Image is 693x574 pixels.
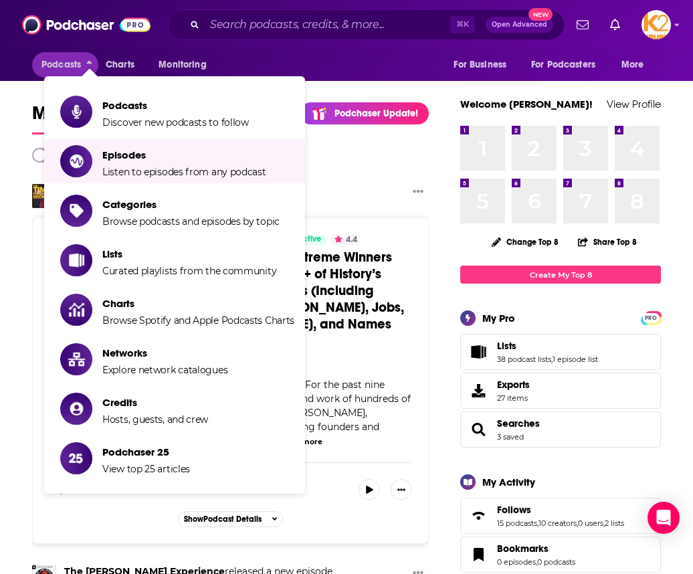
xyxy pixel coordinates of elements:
span: Bookmarks [497,543,549,555]
span: Show Podcast Details [184,514,262,524]
div: My Pro [482,312,515,324]
span: Follows [460,498,661,534]
span: Explore network catalogues [102,364,227,376]
button: Change Top 8 [484,233,567,250]
span: Lists [460,334,661,370]
span: My Feed [32,102,103,132]
a: Charts [97,52,142,78]
span: PRO [643,313,659,323]
span: Exports [497,379,530,391]
span: For Podcasters [531,56,595,74]
a: View Profile [607,98,661,110]
span: For Business [454,56,506,74]
span: Exports [465,381,492,400]
span: Curated playlists from the community [102,265,276,277]
a: My Feed [32,102,103,134]
span: Categories [102,198,280,211]
span: Follows [497,504,531,516]
span: , [603,518,605,528]
button: close menu [32,52,98,78]
button: Share Top 8 [577,229,637,255]
span: Podchaser 25 [102,446,190,458]
button: Show More Button [391,479,412,500]
div: Search podcasts, credits, & more... [168,9,565,40]
span: Open Advanced [492,21,547,28]
a: 1 episode list [553,355,598,364]
a: Lists [465,343,492,361]
a: 0 podcasts [537,557,575,567]
button: open menu [522,52,615,78]
a: New Releases & Guests Only [32,148,208,163]
a: 0 episodes [497,557,536,567]
a: Welcome [PERSON_NAME]! [460,98,593,110]
button: ShowPodcast Details [178,511,284,527]
span: Podcasts [102,99,249,112]
span: Charts [106,56,134,74]
span: Monitoring [159,56,206,74]
a: 38 podcast lists [497,355,551,364]
a: 0 users [578,518,603,528]
span: Lists [497,340,516,352]
span: Add to List [71,485,112,495]
div: My Activity [482,476,535,488]
p: Podchaser Update! [334,108,418,119]
button: open menu [612,52,661,78]
button: open menu [149,52,223,78]
a: Follows [465,506,492,525]
button: Show profile menu [641,10,671,39]
span: Podcasts [41,56,81,74]
span: Searches [460,411,661,448]
span: Browse Spotify and Apple Podcasts Charts [102,314,294,326]
span: Episodes [102,149,266,161]
span: Lists [102,248,276,260]
a: 3 saved [497,432,524,442]
img: The Tim Ferriss Show [32,184,56,208]
button: open menu [444,52,523,78]
span: Discover new podcasts to follow [102,116,249,128]
span: 27 items [497,393,530,403]
span: Networks [102,347,227,359]
input: Search podcasts, credits, & more... [205,14,450,35]
a: Create My Top 8 [460,266,661,284]
button: Show More Button [407,184,429,201]
a: 10 creators [538,518,577,528]
a: Bookmarks [465,545,492,564]
div: Open Intercom Messenger [648,502,680,534]
span: View top 25 articles [102,463,190,475]
a: Show notifications dropdown [571,13,594,36]
span: Credits [102,396,208,409]
span: Hosts, guests, and crew [102,413,208,425]
span: , [577,518,578,528]
a: Searches [497,417,540,429]
a: Bookmarks [497,543,575,555]
span: Listen to episodes from any podcast [102,166,266,178]
span: Browse podcasts and episodes by topic [102,215,280,227]
a: Exports [460,373,661,409]
a: 15 podcasts [497,518,537,528]
span: More [621,56,644,74]
a: Follows [497,504,624,516]
a: Show notifications dropdown [605,13,625,36]
span: Charts [102,297,294,310]
a: 2 lists [605,518,624,528]
span: , [551,355,553,364]
span: Bookmarks [460,537,661,573]
a: Lists [497,340,598,352]
span: , [536,557,537,567]
span: New [528,8,553,21]
span: , [537,518,538,528]
img: User Profile [641,10,671,39]
a: PRO [643,312,659,322]
a: Searches [465,420,492,439]
span: Logged in as K2Krupp [641,10,671,39]
img: Podchaser - Follow, Share and Rate Podcasts [22,12,151,37]
span: ⌘ K [450,16,475,33]
button: Open AdvancedNew [486,17,553,33]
